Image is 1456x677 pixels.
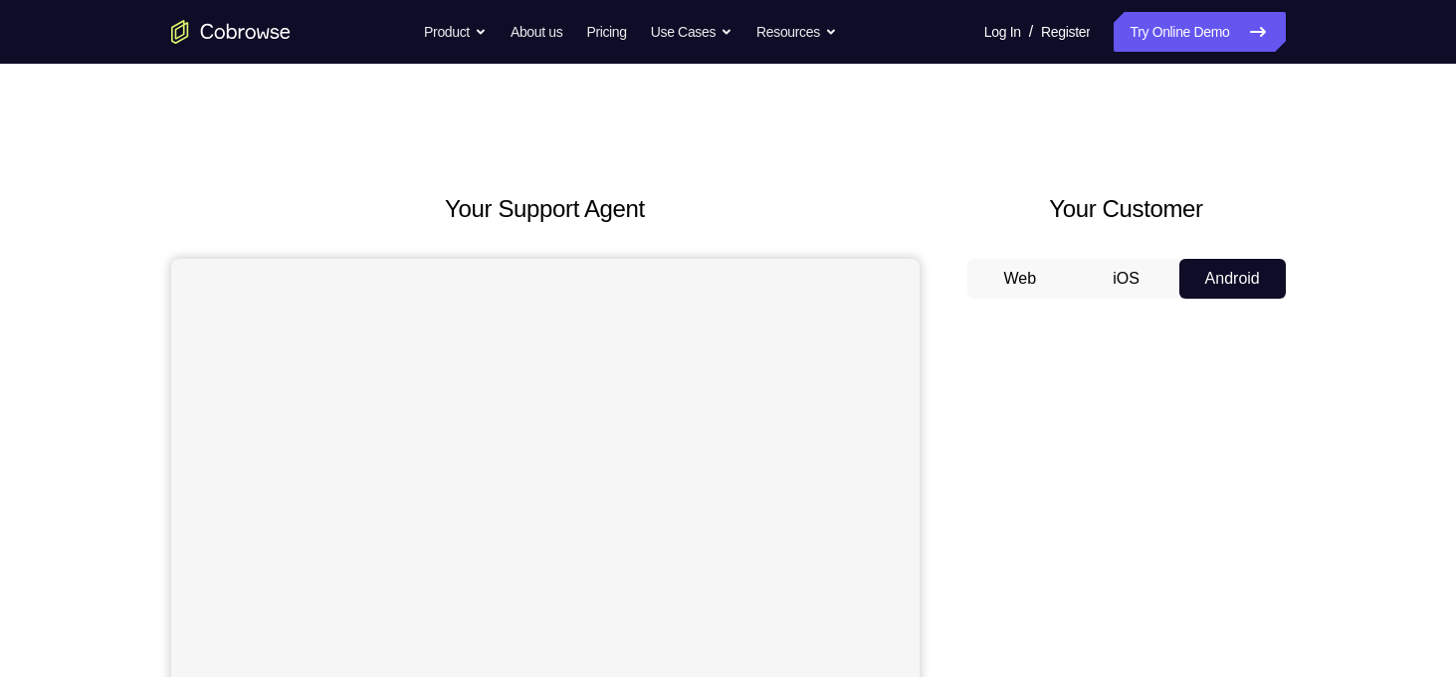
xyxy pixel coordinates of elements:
[171,191,920,227] h2: Your Support Agent
[1029,20,1033,44] span: /
[1179,259,1286,299] button: Android
[967,259,1074,299] button: Web
[756,12,837,52] button: Resources
[171,20,291,44] a: Go to the home page
[651,12,732,52] button: Use Cases
[511,12,562,52] a: About us
[1041,12,1090,52] a: Register
[1073,259,1179,299] button: iOS
[1114,12,1285,52] a: Try Online Demo
[984,12,1021,52] a: Log In
[424,12,487,52] button: Product
[586,12,626,52] a: Pricing
[967,191,1286,227] h2: Your Customer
